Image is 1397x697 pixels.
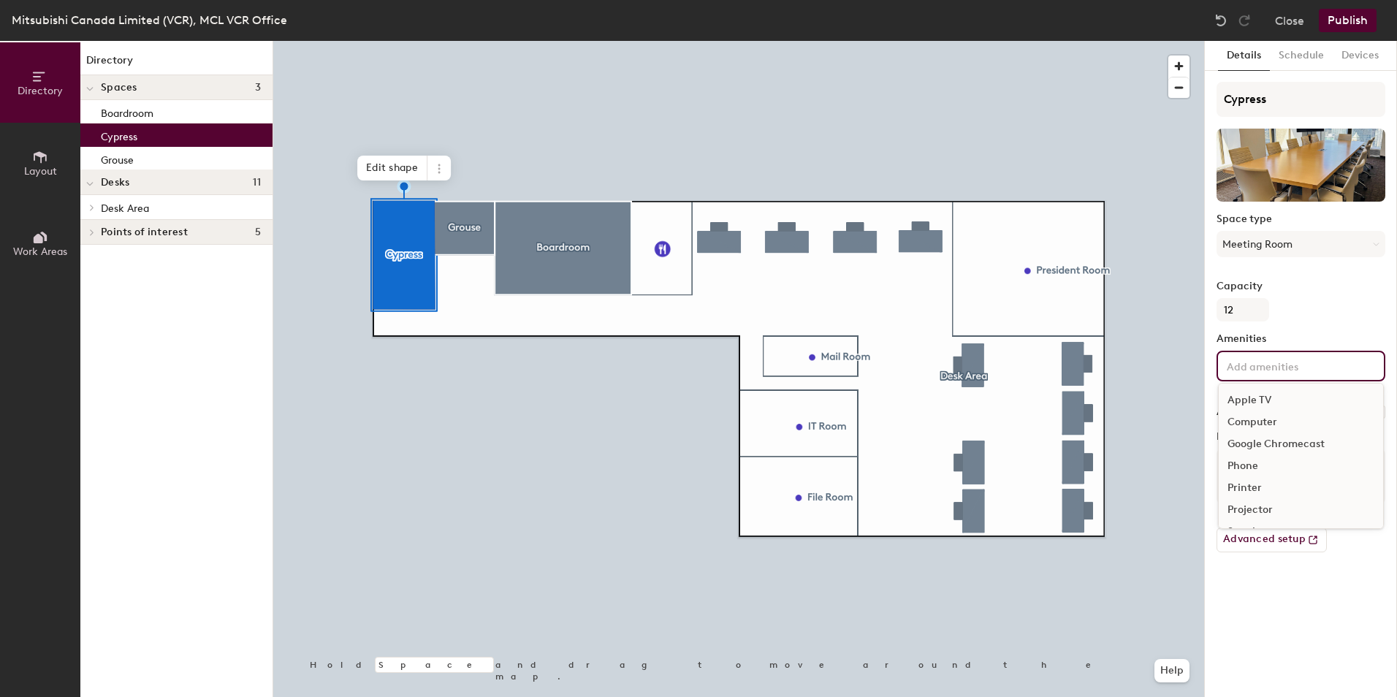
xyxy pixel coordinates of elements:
[1217,333,1385,345] label: Amenities
[1217,231,1385,257] button: Meeting Room
[101,202,149,215] span: Desk Area
[101,82,137,94] span: Spaces
[1154,659,1189,682] button: Help
[13,245,67,258] span: Work Areas
[1217,213,1385,225] label: Space type
[1275,9,1304,32] button: Close
[1319,9,1377,32] button: Publish
[1217,281,1385,292] label: Capacity
[1217,527,1327,552] button: Advanced setup
[255,226,261,238] span: 5
[1219,455,1383,477] div: Phone
[1219,477,1383,499] div: Printer
[1224,357,1355,374] input: Add amenities
[101,226,188,238] span: Points of interest
[1219,499,1383,521] div: Projector
[1218,41,1270,71] button: Details
[1237,13,1252,28] img: Redo
[1333,41,1388,71] button: Devices
[18,85,63,97] span: Directory
[1217,129,1385,202] img: The space named Cypress
[101,103,153,120] p: Boardroom
[255,82,261,94] span: 3
[12,11,287,29] div: Mitsubishi Canada Limited (VCR), MCL VCR Office
[1219,433,1383,455] div: Google Chromecast
[1214,13,1228,28] img: Undo
[1217,406,1268,418] label: Accessible
[101,177,129,188] span: Desks
[1270,41,1333,71] button: Schedule
[24,165,57,178] span: Layout
[357,156,427,180] span: Edit shape
[101,126,137,143] p: Cypress
[253,177,261,188] span: 11
[1219,521,1383,543] div: Speakers
[80,53,273,75] h1: Directory
[101,150,134,167] p: Grouse
[1219,411,1383,433] div: Computer
[1217,431,1385,443] label: Notes
[1219,389,1383,411] div: Apple TV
